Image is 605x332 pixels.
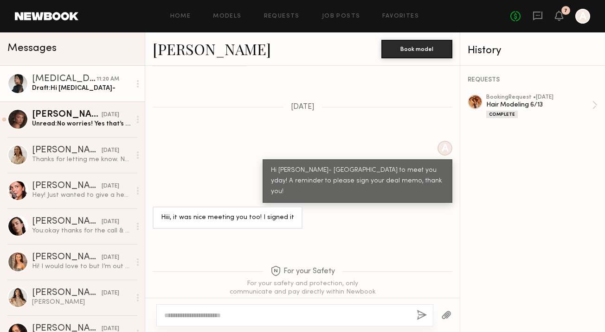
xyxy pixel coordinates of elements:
a: A [575,9,590,24]
span: For your Safety [270,266,335,277]
div: You: okay thanks for the call & appreciate trying to make it work. We'll def reach out for the ne... [32,226,131,235]
a: Job Posts [322,13,360,19]
div: [DATE] [102,182,119,191]
a: Home [170,13,191,19]
div: Draft: Hi [MEDICAL_DATA]- [32,84,131,93]
div: [PERSON_NAME] [32,298,131,307]
div: [PERSON_NAME] [32,217,102,226]
span: [DATE] [291,103,315,111]
div: For your safety and protection, only communicate and pay directly within Newbook [228,280,377,296]
a: Favorites [382,13,419,19]
div: History [468,45,598,56]
div: [PERSON_NAME] [32,288,102,298]
a: Requests [264,13,300,19]
div: [PERSON_NAME] [32,146,102,155]
div: Complete [486,111,518,118]
div: [MEDICAL_DATA][PERSON_NAME] [32,75,97,84]
div: Hiii, it was nice meeting you too! I signed it [161,213,294,223]
a: Models [213,13,241,19]
div: Hi! I would love to but I’m out of town [DATE] and [DATE] only. If there are other shoot dates, p... [32,262,131,271]
div: Hair Modeling 6/13 [486,100,592,109]
div: [DATE] [102,111,119,119]
div: REQUESTS [468,77,598,83]
div: 7 [564,8,567,13]
div: [PERSON_NAME] [32,110,102,119]
a: Book model [381,44,452,52]
div: Hi [PERSON_NAME]- [GEOGRAPHIC_DATA] to meet you yday! A reminder to please sign your deal memo, t... [271,165,444,197]
a: [PERSON_NAME] [153,39,271,59]
div: [PERSON_NAME] [32,182,102,191]
div: Unread: No worries! Yes that’s ok! [32,119,131,128]
div: Thanks for letting me know. No worries [32,155,131,164]
div: Hey! Just wanted to give a heads up - my eta is ~10 after but I’m otw and will be there soon! [32,191,131,200]
button: Book model [381,40,452,58]
div: booking Request • [DATE] [486,94,592,100]
div: [DATE] [102,289,119,298]
div: 11:20 AM [97,75,119,84]
div: [DATE] [102,253,119,262]
a: bookingRequest •[DATE]Hair Modeling 6/13Complete [486,94,598,118]
div: [DATE] [102,146,119,155]
div: [PERSON_NAME] [32,253,102,262]
div: [DATE] [102,218,119,226]
span: Messages [7,43,57,54]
